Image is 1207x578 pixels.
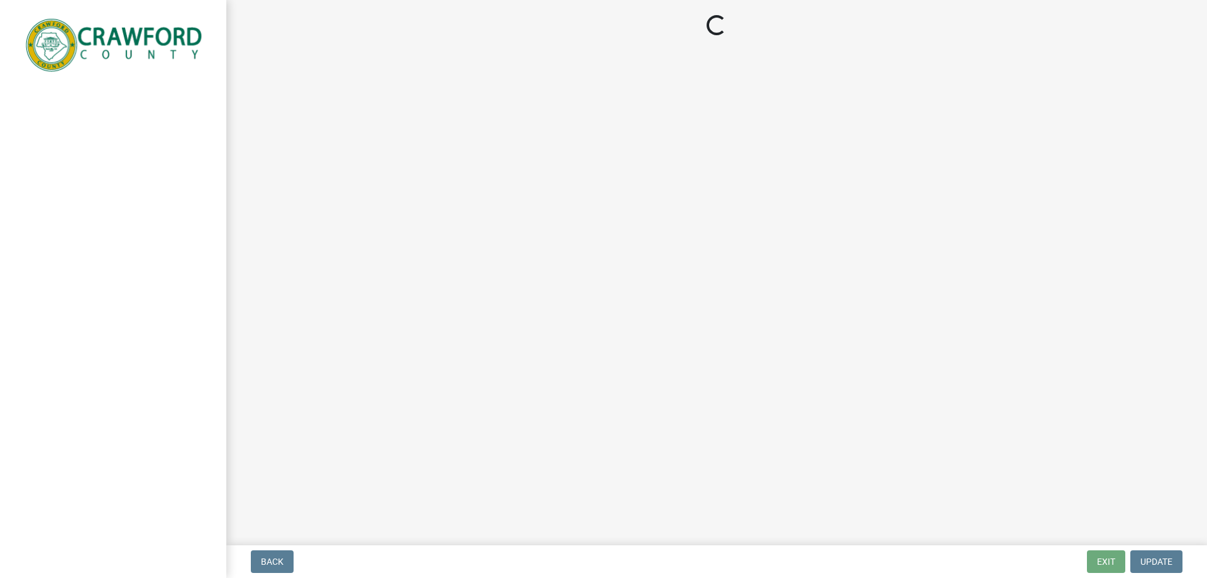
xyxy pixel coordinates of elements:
[1140,557,1172,567] span: Update
[25,13,206,77] img: Crawford County, Georgia
[1087,550,1125,573] button: Exit
[1130,550,1182,573] button: Update
[251,550,294,573] button: Back
[261,557,284,567] span: Back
